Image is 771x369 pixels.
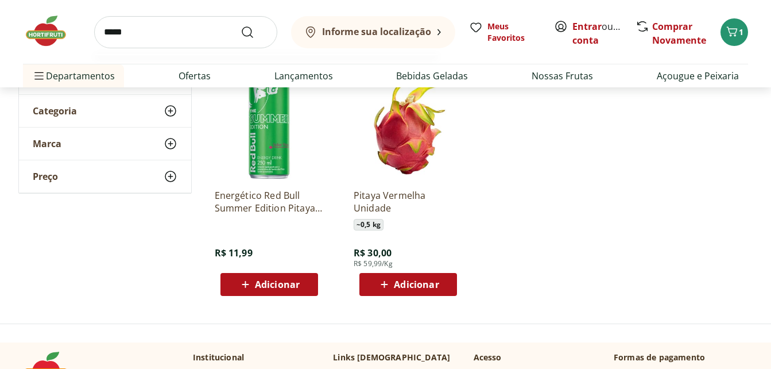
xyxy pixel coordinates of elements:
[94,16,277,48] input: search
[322,25,431,38] b: Informe sua localização
[255,280,300,289] span: Adicionar
[33,105,77,117] span: Categoria
[532,69,593,83] a: Nossas Frutas
[572,20,602,33] a: Entrar
[241,25,268,39] button: Submit Search
[657,69,739,83] a: Açougue e Peixaria
[23,14,80,48] img: Hortifruti
[394,280,439,289] span: Adicionar
[179,69,211,83] a: Ofertas
[215,189,324,214] a: Energético Red Bull Summer Edition Pitaya 250ml gelado
[572,20,636,47] a: Criar conta
[396,69,468,83] a: Bebidas Geladas
[193,352,244,363] p: Institucional
[19,128,191,160] button: Marca
[720,18,748,46] button: Carrinho
[220,273,318,296] button: Adicionar
[487,21,540,44] span: Meus Favoritos
[354,259,393,268] span: R$ 59,99/Kg
[354,247,392,259] span: R$ 30,00
[469,21,540,44] a: Meus Favoritos
[354,219,383,230] span: ~ 0,5 kg
[33,171,58,182] span: Preço
[32,62,115,90] span: Departamentos
[614,352,748,363] p: Formas de pagamento
[274,69,333,83] a: Lançamentos
[739,26,743,37] span: 1
[652,20,706,47] a: Comprar Novamente
[354,189,463,214] a: Pitaya Vermelha Unidade
[215,71,324,180] img: Energético Red Bull Summer Edition Pitaya 250ml gelado
[333,352,450,363] p: Links [DEMOGRAPHIC_DATA]
[354,71,463,180] img: Pitaya Vermelha Unidade
[19,160,191,193] button: Preço
[215,247,253,259] span: R$ 11,99
[474,352,502,363] p: Acesso
[32,62,46,90] button: Menu
[33,138,61,149] span: Marca
[291,16,455,48] button: Informe sua localização
[572,20,623,47] span: ou
[359,273,457,296] button: Adicionar
[19,95,191,127] button: Categoria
